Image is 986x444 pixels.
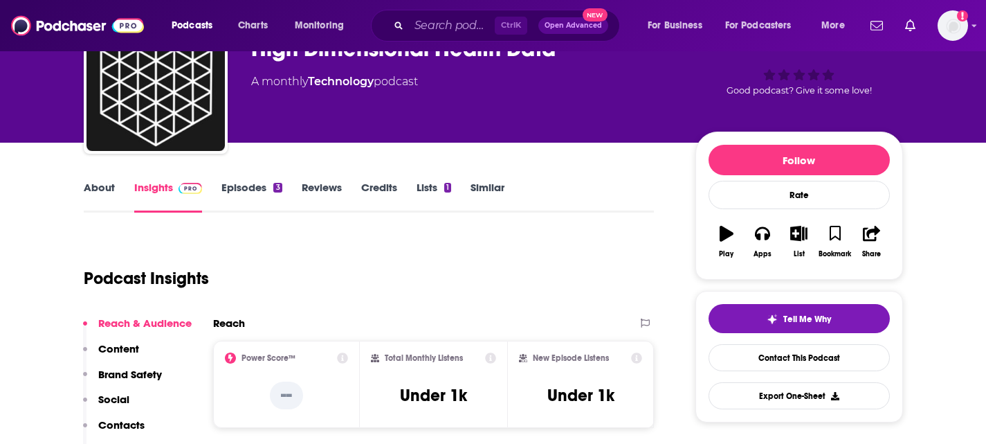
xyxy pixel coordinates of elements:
[725,16,792,35] span: For Podcasters
[709,217,745,267] button: Play
[213,317,245,330] h2: Reach
[821,16,845,35] span: More
[98,393,129,406] p: Social
[384,10,633,42] div: Search podcasts, credits, & more...
[308,75,374,88] a: Technology
[709,304,890,333] button: tell me why sparkleTell Me Why
[83,342,139,368] button: Content
[361,181,397,213] a: Credits
[400,385,467,406] h3: Under 1k
[241,353,295,363] h2: Power Score™
[98,317,192,330] p: Reach & Audience
[409,15,495,37] input: Search podcasts, credits, & more...
[900,14,921,37] a: Show notifications dropdown
[716,15,812,37] button: open menu
[98,418,145,432] p: Contacts
[295,16,344,35] span: Monitoring
[545,22,602,29] span: Open Advanced
[273,183,282,193] div: 3
[938,10,968,41] span: Logged in as untitledpartners
[302,181,342,213] a: Reviews
[251,73,418,90] div: A monthly podcast
[270,382,303,409] p: --
[444,183,451,193] div: 1
[285,15,362,37] button: open menu
[83,317,192,342] button: Reach & Audience
[853,217,889,267] button: Share
[862,250,881,258] div: Share
[471,181,504,213] a: Similar
[794,250,805,258] div: List
[533,353,609,363] h2: New Episode Listens
[495,17,527,35] span: Ctrl K
[583,8,608,21] span: New
[783,314,831,325] span: Tell Me Why
[812,15,862,37] button: open menu
[221,181,282,213] a: Episodes3
[83,393,129,418] button: Social
[727,85,872,96] span: Good podcast? Give it some love!
[745,217,780,267] button: Apps
[817,217,853,267] button: Bookmark
[547,385,614,406] h3: Under 1k
[98,368,162,381] p: Brand Safety
[709,181,890,209] div: Rate
[229,15,276,37] a: Charts
[98,342,139,355] p: Content
[83,368,162,393] button: Brand Safety
[648,16,702,35] span: For Business
[538,17,608,34] button: Open AdvancedNew
[767,314,778,325] img: tell me why sparkle
[238,16,268,35] span: Charts
[865,14,888,37] a: Show notifications dropdown
[938,10,968,41] img: User Profile
[83,418,145,444] button: Contacts
[780,217,816,267] button: List
[938,10,968,41] button: Show profile menu
[162,15,230,37] button: open menu
[179,183,203,194] img: Podchaser Pro
[638,15,720,37] button: open menu
[134,181,203,213] a: InsightsPodchaser Pro
[11,12,144,39] img: Podchaser - Follow, Share and Rate Podcasts
[695,22,903,108] div: Good podcast? Give it some love!
[709,382,890,409] button: Export One-Sheet
[84,181,115,213] a: About
[719,250,733,258] div: Play
[957,10,968,21] svg: Add a profile image
[819,250,851,258] div: Bookmark
[754,250,772,258] div: Apps
[709,145,890,175] button: Follow
[86,12,225,151] img: High Dimensional Health Data
[84,268,209,289] h1: Podcast Insights
[385,353,463,363] h2: Total Monthly Listens
[417,181,451,213] a: Lists1
[172,16,212,35] span: Podcasts
[709,344,890,371] a: Contact This Podcast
